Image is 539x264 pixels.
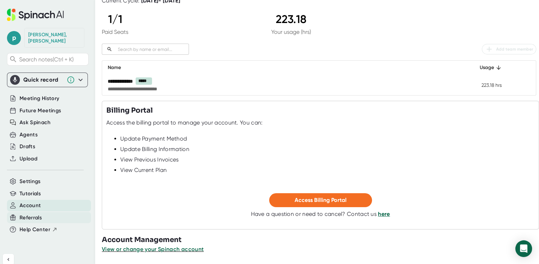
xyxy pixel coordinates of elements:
[271,13,311,26] div: 223.18
[106,119,263,126] div: Access the billing portal to manage your account. You can:
[269,193,372,207] button: Access Billing Portal
[20,190,41,198] button: Tutorials
[271,29,311,35] div: Your usage (hrs)
[102,235,539,245] h3: Account Management
[482,44,536,54] button: Add team member
[28,32,81,44] div: Hutson, Pamela
[20,155,37,163] button: Upload
[10,73,85,87] div: Quick record
[7,31,21,45] span: p
[23,76,63,83] div: Quick record
[20,95,59,103] button: Meeting History
[120,135,534,142] div: Update Payment Method
[20,226,58,234] button: Help Center
[20,214,42,222] button: Referrals
[115,45,189,53] input: Search by name or email...
[465,75,507,95] td: 223.18 hrs
[20,119,51,127] button: Ask Spinach
[120,156,534,163] div: View Previous Invoices
[102,29,128,35] div: Paid Seats
[19,56,86,63] span: Search notes (Ctrl + K)
[106,105,153,116] h3: Billing Portal
[295,197,347,203] span: Access Billing Portal
[515,240,532,257] div: Open Intercom Messenger
[102,245,204,254] button: View or change your Spinach account
[20,107,61,115] button: Future Meetings
[20,131,38,139] button: Agents
[120,167,534,174] div: View Current Plan
[102,13,128,26] div: 1 / 1
[120,146,534,153] div: Update Billing Information
[20,202,41,210] button: Account
[20,226,50,234] span: Help Center
[485,45,533,53] span: Add team member
[471,63,502,72] div: Usage
[378,211,390,217] a: here
[102,246,204,252] span: View or change your Spinach account
[20,178,41,186] button: Settings
[251,211,390,218] div: Have a question or need to cancel? Contact us
[108,63,460,72] div: Name
[20,143,35,151] button: Drafts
